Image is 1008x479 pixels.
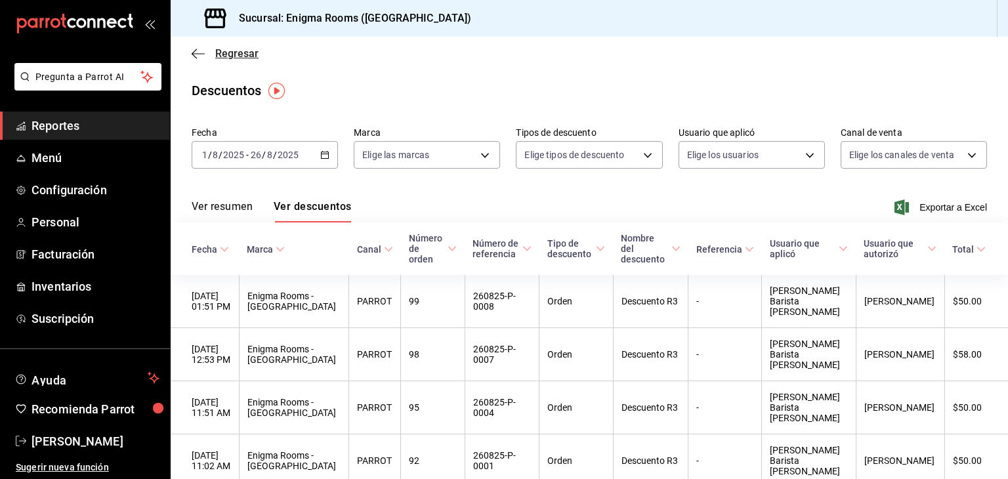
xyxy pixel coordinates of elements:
th: Descuento R3 [613,328,688,381]
button: Regresar [192,47,259,60]
th: 99 [401,275,465,328]
th: Orden [539,275,614,328]
th: Descuento R3 [613,381,688,434]
span: Nombre del descuento [621,233,681,264]
th: Orden [539,328,614,381]
th: $58.00 [944,328,1008,381]
span: Pregunta a Parrot AI [35,70,141,84]
img: Tooltip marker [268,83,285,99]
button: Ver resumen [192,200,253,222]
span: Regresar [215,47,259,60]
input: -- [266,150,273,160]
span: Reportes [31,117,159,135]
h3: Sucursal: Enigma Rooms ([GEOGRAPHIC_DATA]) [228,10,472,26]
th: 98 [401,328,465,381]
input: ---- [277,150,299,160]
span: [PERSON_NAME] [31,432,159,450]
th: PARROT [349,328,401,381]
button: Ver descuentos [274,200,351,222]
span: Elige las marcas [362,148,429,161]
span: Recomienda Parrot [31,400,159,418]
th: $50.00 [944,381,1008,434]
th: 260825-P-0008 [465,275,539,328]
span: Usuario que aplicó [770,238,848,259]
span: Personal [31,213,159,231]
div: Descuentos [192,81,261,100]
th: [PERSON_NAME] Barista [PERSON_NAME] [762,328,856,381]
span: / [219,150,222,160]
div: navigation tabs [192,200,351,222]
button: Pregunta a Parrot AI [14,63,161,91]
label: Marca [354,128,500,137]
th: [PERSON_NAME] Barista [PERSON_NAME] [762,275,856,328]
span: Menú [31,149,159,167]
span: / [262,150,266,160]
th: Enigma Rooms - [GEOGRAPHIC_DATA] [239,328,349,381]
th: PARROT [349,275,401,328]
span: Referencia [696,244,754,255]
th: - [688,328,762,381]
th: Enigma Rooms - [GEOGRAPHIC_DATA] [239,381,349,434]
th: 260825-P-0007 [465,328,539,381]
span: Total [952,244,986,255]
span: Fecha [192,244,229,255]
span: Elige tipos de descuento [524,148,624,161]
span: / [273,150,277,160]
span: Usuario que autorizó [864,238,936,259]
a: Pregunta a Parrot AI [9,79,161,93]
th: 260825-P-0004 [465,381,539,434]
th: - [688,381,762,434]
th: [DATE] 12:53 PM [171,328,239,381]
th: Orden [539,381,614,434]
span: Configuración [31,181,159,199]
label: Usuario que aplicó [679,128,825,137]
span: Facturación [31,245,159,263]
span: Número de orden [409,233,457,264]
th: [DATE] 01:51 PM [171,275,239,328]
th: [DATE] 11:51 AM [171,381,239,434]
span: Sugerir nueva función [16,461,159,474]
span: Inventarios [31,278,159,295]
label: Tipos de descuento [516,128,662,137]
input: -- [201,150,208,160]
label: Canal de venta [841,128,987,137]
th: - [688,275,762,328]
span: Tipo de descuento [547,238,606,259]
span: Elige los usuarios [687,148,759,161]
th: [PERSON_NAME] [856,275,944,328]
span: Ayuda [31,370,142,386]
button: open_drawer_menu [144,18,155,29]
th: 95 [401,381,465,434]
th: Descuento R3 [613,275,688,328]
span: - [246,150,249,160]
span: Suscripción [31,310,159,327]
th: [PERSON_NAME] Barista [PERSON_NAME] [762,381,856,434]
th: $50.00 [944,275,1008,328]
span: Marca [247,244,285,255]
input: -- [212,150,219,160]
th: [PERSON_NAME] [856,381,944,434]
span: / [208,150,212,160]
span: Elige los canales de venta [849,148,954,161]
input: -- [250,150,262,160]
button: Exportar a Excel [897,199,987,215]
th: PARROT [349,381,401,434]
th: Enigma Rooms - [GEOGRAPHIC_DATA] [239,275,349,328]
span: Número de referencia [472,238,531,259]
input: ---- [222,150,245,160]
span: Canal [357,244,393,255]
th: [PERSON_NAME] [856,328,944,381]
label: Fecha [192,128,338,137]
